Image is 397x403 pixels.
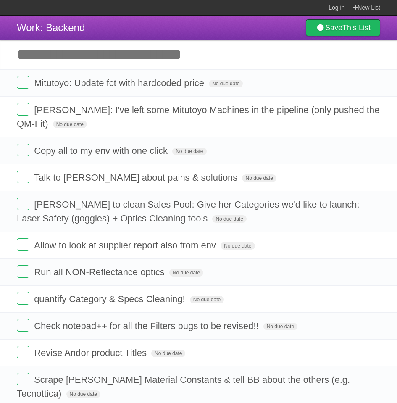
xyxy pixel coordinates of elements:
[17,103,29,116] label: Done
[53,121,87,128] span: No due date
[212,215,246,223] span: No due date
[17,171,29,183] label: Done
[263,323,297,330] span: No due date
[17,346,29,358] label: Done
[34,321,260,331] span: Check notepad++ for all the Filters bugs to be revised!!
[306,19,380,36] a: SaveThis List
[34,78,206,88] span: Mitutoyo: Update fct with hardcoded price
[17,373,29,385] label: Done
[34,348,149,358] span: Revise Andor product Titles
[242,174,276,182] span: No due date
[34,145,170,156] span: Copy all to my env with one click
[17,319,29,332] label: Done
[66,390,100,398] span: No due date
[34,172,239,183] span: Talk to [PERSON_NAME] about pains & solutions
[17,265,29,278] label: Done
[17,22,85,33] span: Work: Backend
[151,350,185,357] span: No due date
[17,238,29,251] label: Done
[17,76,29,89] label: Done
[17,292,29,305] label: Done
[169,269,203,277] span: No due date
[34,240,218,250] span: Allow to look at supplier report also from env
[17,198,29,210] label: Done
[17,105,379,129] span: [PERSON_NAME]: I've left some Mitutoyo Machines in the pipeline (only pushed the QM-Fit)
[17,199,360,224] span: [PERSON_NAME] to clean Sales Pool: Give her Categories we'd like to launch: Laser Safety (goggles...
[17,374,350,399] span: Scrape [PERSON_NAME] Material Constants & tell BB about the others (e.g. Tecnottica)
[17,144,29,156] label: Done
[342,24,371,32] b: This List
[34,294,187,304] span: quantify Category & Specs Cleaning!
[34,267,167,277] span: Run all NON-Reflectance optics
[209,80,243,87] span: No due date
[190,296,224,303] span: No due date
[221,242,255,250] span: No due date
[172,148,206,155] span: No due date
